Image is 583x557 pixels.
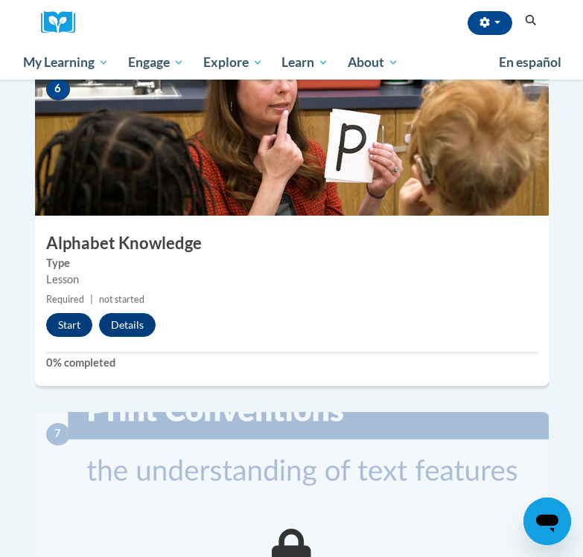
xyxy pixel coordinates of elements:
[203,54,263,71] span: Explore
[14,45,119,80] a: My Learning
[99,294,144,305] span: not started
[41,11,86,34] img: Logo brand
[281,54,328,71] span: Learn
[338,45,408,80] a: About
[118,45,194,80] a: Engage
[35,67,549,216] img: Course Image
[520,12,542,30] button: Search
[499,54,561,70] span: En español
[90,294,93,305] span: |
[46,271,538,288] div: Lesson
[46,78,70,100] span: 6
[46,294,84,305] span: Required
[35,232,549,255] h3: Alphabet Knowledge
[46,355,538,371] label: 0% completed
[46,313,92,337] button: Start
[46,423,70,445] span: 7
[41,11,86,34] a: Cox Campus
[523,498,571,545] iframe: Button to launch messaging window
[128,54,184,71] span: Engage
[13,45,571,80] div: Main menu
[348,54,398,71] span: About
[99,313,156,337] button: Details
[272,45,338,80] a: Learn
[194,45,273,80] a: Explore
[489,47,571,78] a: En español
[23,54,109,71] span: My Learning
[468,11,512,35] button: Account Settings
[46,255,538,271] label: Type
